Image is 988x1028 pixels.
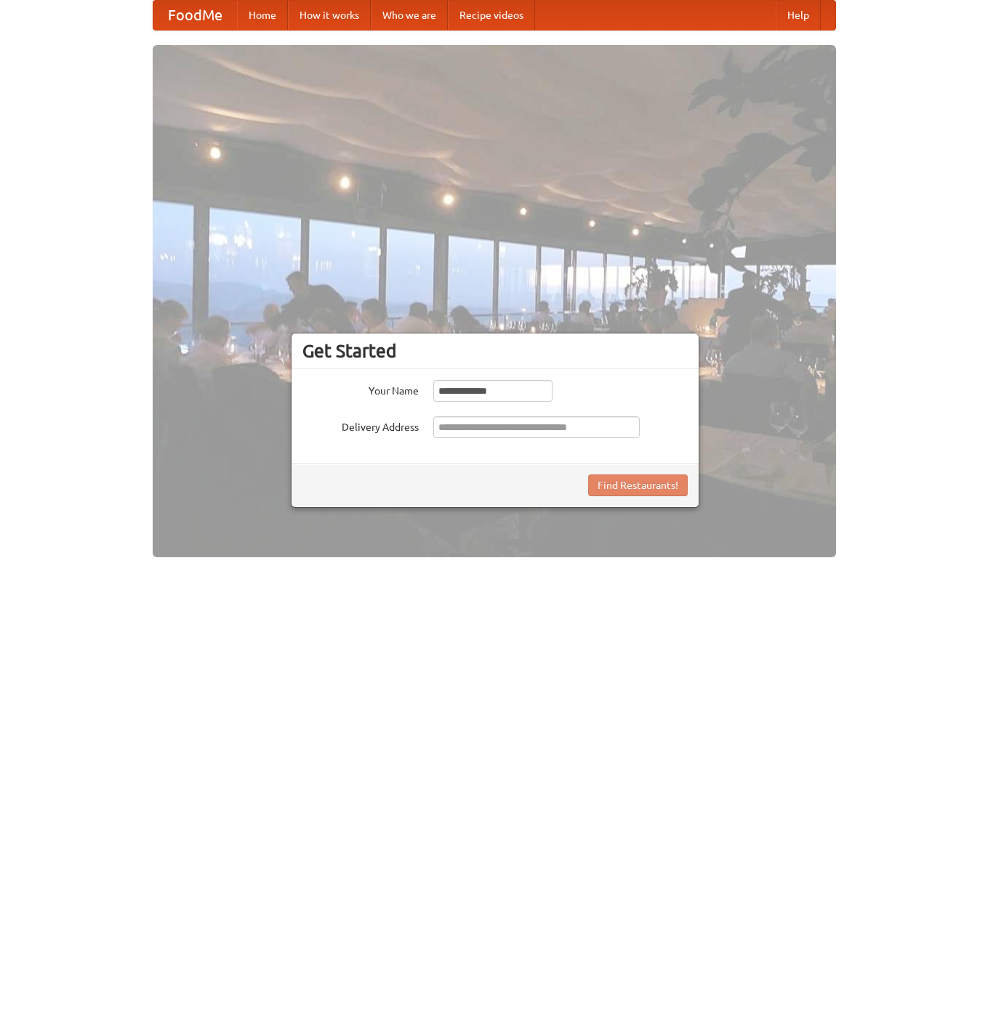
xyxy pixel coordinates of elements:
[776,1,821,30] a: Help
[302,380,419,398] label: Your Name
[288,1,371,30] a: How it works
[448,1,535,30] a: Recipe videos
[588,474,688,496] button: Find Restaurants!
[153,1,237,30] a: FoodMe
[302,416,419,434] label: Delivery Address
[237,1,288,30] a: Home
[371,1,448,30] a: Who we are
[302,340,688,362] h3: Get Started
